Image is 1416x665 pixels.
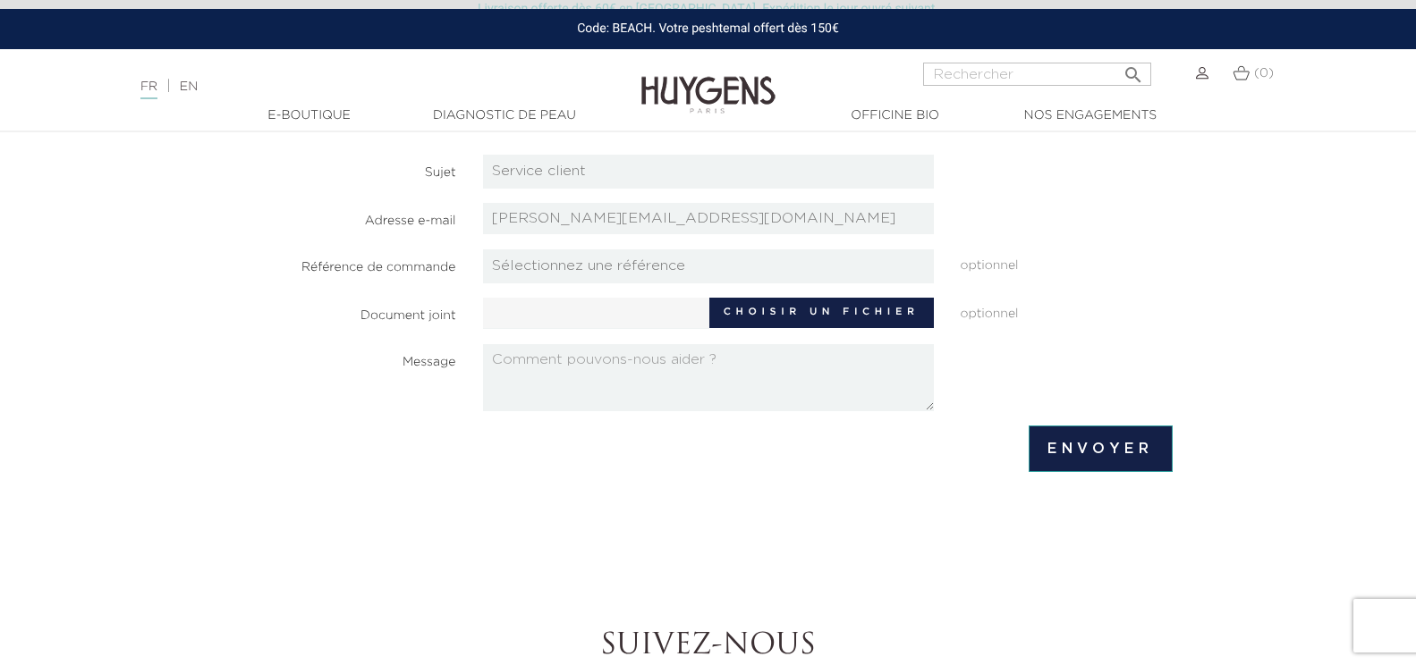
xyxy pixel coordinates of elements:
label: Message [231,344,470,372]
label: Sujet [231,155,470,182]
label: Référence de commande [231,249,470,277]
a: Nos engagements [1001,106,1180,125]
label: Adresse e-mail [231,203,470,231]
span: optionnel [947,298,1186,324]
div: | [131,76,577,97]
a: E-Boutique [220,106,399,125]
span: (0) [1254,67,1274,80]
input: Rechercher [923,63,1151,86]
a: FR [140,80,157,99]
img: Huygens [641,47,776,116]
input: Envoyer [1029,425,1172,472]
a: Officine Bio [806,106,985,125]
button:  [1117,57,1149,81]
h2: Suivez-nous [212,629,1205,663]
i:  [1123,59,1144,80]
span: optionnel [947,249,1186,275]
label: Document joint [231,298,470,325]
input: votre@email.com [483,203,934,234]
a: EN [180,80,198,93]
a: Diagnostic de peau [415,106,594,125]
